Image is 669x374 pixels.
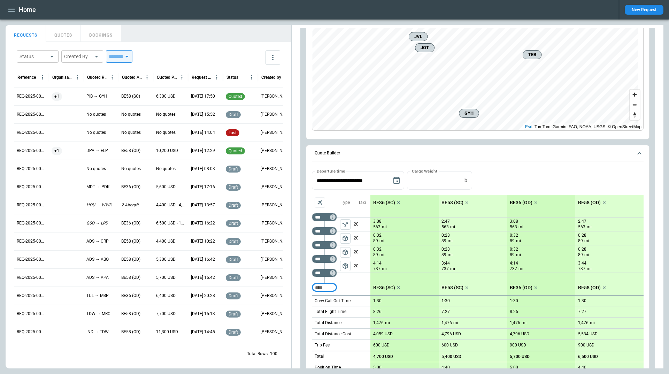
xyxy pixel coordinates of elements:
div: Request Created At (UTC-05:00) [192,75,212,80]
p: 0:28 [441,247,450,252]
p: DPA → ELP [86,148,108,154]
p: mi [379,238,384,244]
a: Esri [525,124,532,129]
button: Status column menu [247,73,256,82]
button: Quote Builder [312,145,644,161]
p: 7:27 [578,309,586,314]
p: 4:40 [578,365,586,370]
p: BE58 (SC) [121,93,140,99]
label: Departure time [317,168,345,174]
p: Type [341,200,350,206]
p: 1,476 [373,320,384,326]
p: mi [516,238,521,244]
p: No quotes [156,166,176,172]
div: Too short [312,283,337,292]
p: 20 [354,259,370,273]
p: lb [463,177,467,183]
button: Quoted Aircraft column menu [143,73,152,82]
p: 07/21/2025 14:45 [191,329,215,335]
p: mi [448,238,453,244]
p: 5,534 USD [578,331,598,337]
p: 20 [354,245,370,259]
p: Trip Fee [315,342,330,348]
div: Reference [17,75,36,80]
p: TUL → MSP [86,293,109,299]
p: ADS → CRP [86,238,109,244]
p: 2 Aircraft [121,202,139,208]
button: Quoted Route column menu [108,73,117,82]
p: 4,796 USD [510,331,529,337]
p: Total Flight Time [315,309,346,315]
p: REQ-2025-000247 [17,293,46,299]
p: 737 [373,266,380,272]
p: REQ-2025-000251 [17,220,46,226]
p: REQ-2025-000257 [17,112,46,117]
button: left aligned [340,247,351,258]
p: IND → TDW [86,329,109,335]
p: REQ-2025-000246 [17,311,46,317]
h6: Quote Builder [315,151,340,155]
p: 08/04/2025 16:22 [191,220,215,226]
p: 1:30 [441,298,450,304]
p: No quotes [86,166,106,172]
p: 07/31/2025 16:42 [191,257,215,262]
p: 4:14 [510,261,518,266]
p: BE58 (OD) [578,200,601,206]
p: 737 [578,266,585,272]
p: 6,300 USD [156,93,176,99]
p: 11,300 USD [156,329,178,335]
span: draft [227,293,239,298]
p: Ben Gundermann [261,166,290,172]
p: 600 USD [441,343,458,348]
p: REQ-2025-000245 [17,329,46,335]
p: 7:27 [441,309,450,314]
p: MDT → PDK [86,184,110,190]
p: mi [450,266,455,272]
p: BE36 (SC) [373,285,395,291]
p: BE58 (SC) [441,285,463,291]
p: 3:44 [578,261,586,266]
p: REQ-2025-000253 [17,184,46,190]
p: BE36 (OD) [121,220,140,226]
p: BE36 (OD) [121,293,140,299]
p: BE58 (OD) [121,148,140,154]
div: Too short [312,227,337,235]
span: Type of sector [340,247,351,258]
p: 8:26 [510,309,518,314]
p: 5:00 [510,365,518,370]
span: draft [227,257,239,262]
p: mi [584,238,589,244]
p: BE58 (OD) [121,311,140,317]
p: 563 [578,224,585,230]
p: mi [516,252,521,258]
p: 89 [373,238,378,244]
span: draft [227,239,239,244]
span: draft [227,312,239,316]
p: 08/19/2025 17:16 [191,184,215,190]
p: 08/22/2025 08:03 [191,166,215,172]
p: 10,200 USD [156,148,178,154]
p: 6,500 USD - 11,300 USD [156,220,185,226]
p: 08/01/2025 10:22 [191,238,215,244]
p: 563 [373,224,380,230]
p: 89 [441,252,446,258]
button: more [266,50,280,65]
p: BE58 (OD) [121,257,140,262]
div: Quoted Route [87,75,108,80]
span: Type of sector [340,261,351,271]
button: Organisation column menu [73,73,82,82]
p: 0:32 [510,247,518,252]
p: Allen Maki [261,311,290,317]
p: ADS → ABQ [86,257,109,262]
p: 7,700 USD [156,311,176,317]
p: PIB → GYH [86,93,107,99]
p: Position Time [315,365,341,371]
p: 0:32 [510,233,518,238]
div: Too short [312,255,337,263]
p: No quotes [121,112,141,117]
p: 5,300 USD [156,257,176,262]
p: No quotes [86,112,106,117]
p: No quotes [121,130,141,136]
button: Zoom in [630,90,640,100]
button: left aligned [340,233,351,244]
